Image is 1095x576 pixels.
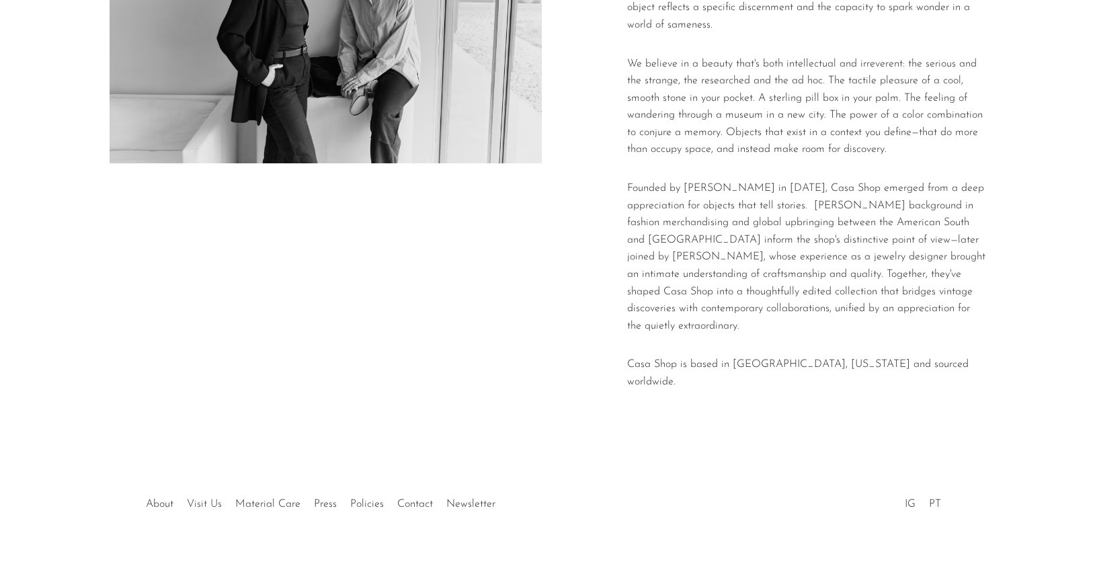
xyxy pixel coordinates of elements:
[627,180,985,335] p: Founded by [PERSON_NAME] in [DATE], Casa Shop emerged from a deep appreciation for objects that t...
[139,488,502,513] ul: Quick links
[235,499,300,509] a: Material Care
[350,499,384,509] a: Policies
[146,499,173,509] a: About
[898,488,948,513] ul: Social Medias
[314,499,337,509] a: Press
[627,56,985,159] p: We believe in a beauty that's both intellectual and irreverent: the serious and the strange, the ...
[627,356,985,390] p: Casa Shop is based in [GEOGRAPHIC_DATA], [US_STATE] and sourced worldwide.
[929,499,941,509] a: PT
[187,499,222,509] a: Visit Us
[905,499,916,509] a: IG
[397,499,433,509] a: Contact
